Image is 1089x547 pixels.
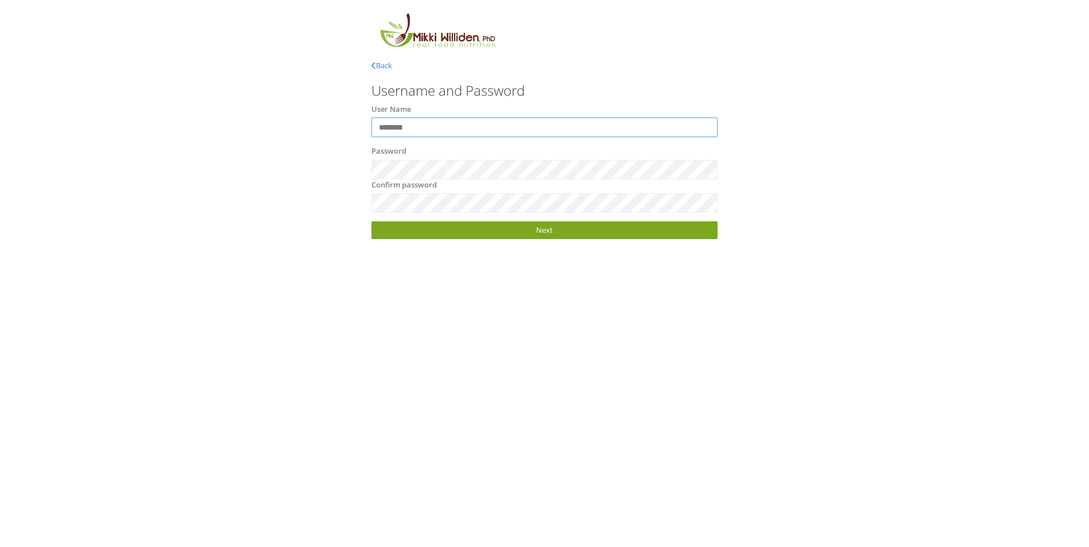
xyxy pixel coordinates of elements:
img: MikkiLogoMain.png [371,11,502,54]
label: User Name [371,104,411,115]
label: Password [371,146,406,157]
a: Next [371,221,717,239]
h3: Username and Password [371,83,717,98]
label: Confirm password [371,179,437,191]
a: Back [371,60,392,71]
